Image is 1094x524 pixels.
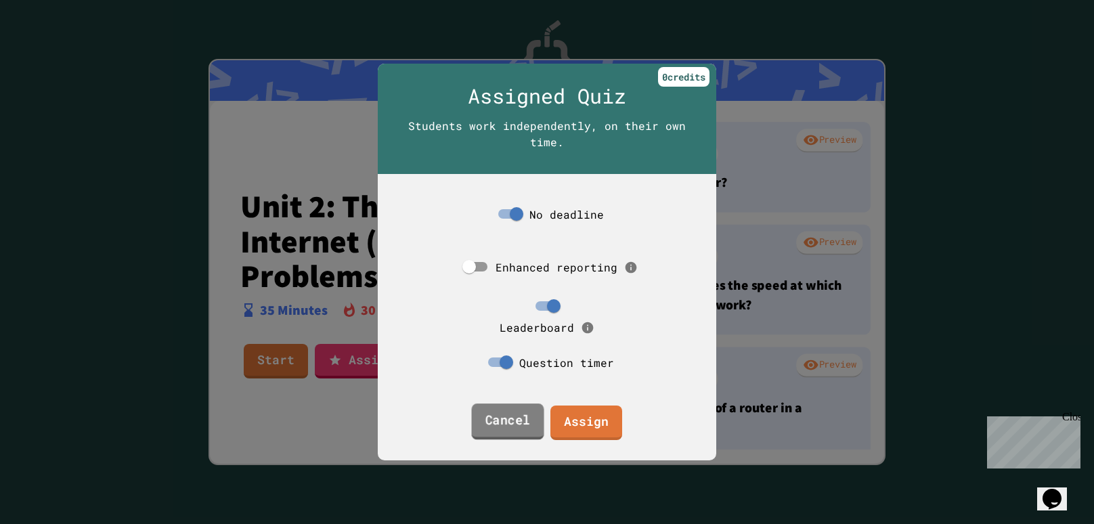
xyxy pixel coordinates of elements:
[472,403,544,440] a: Cancel
[658,67,709,87] div: 0 credit s
[395,81,699,111] div: Assigned Quiz
[550,406,622,440] a: Assign
[1037,470,1080,510] iframe: chat widget
[982,411,1080,468] iframe: chat widget
[401,118,693,150] div: Students work independently, on their own time.
[5,5,93,86] div: Chat with us now!Close
[500,320,574,334] span: Leaderboard
[496,260,617,274] span: Enhanced reporting
[529,207,604,221] span: No deadline
[519,355,614,370] span: Question timer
